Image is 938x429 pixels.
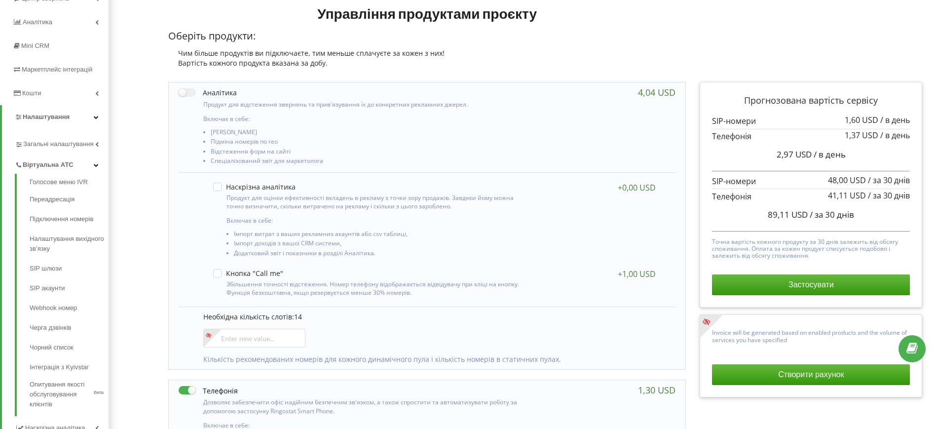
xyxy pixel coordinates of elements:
a: Чорний список [30,338,109,357]
span: 2,97 USD [777,149,812,160]
p: Точна вартість кожного продукту за 30 днів залежить від обсягу споживання. Оплата за кожен продук... [712,236,910,260]
a: Підключення номерів [30,209,109,229]
a: Переадресація [30,190,109,209]
a: Черга дзвінків [30,318,109,338]
input: Enter new value... [203,329,305,348]
span: 48,00 USD [828,175,866,186]
li: [PERSON_NAME] [211,129,526,138]
div: Чим більше продуктів ви підключаєте, тим меньше сплачуєте за кожен з них! [168,48,686,58]
li: Імпорт доходів з вашої CRM системи, [234,240,523,249]
label: Кнопка "Call me" [213,269,283,277]
a: Webhook номер [30,298,109,318]
div: 4,04 USD [638,87,675,97]
div: +1,00 USD [618,269,656,279]
a: SIP акаунти [30,278,109,298]
span: Налаштування [23,113,70,120]
li: Імпорт витрат з ваших рекламних акаунтів або csv таблиці, [234,231,523,240]
span: / в день [880,130,910,141]
span: / за 30 днів [810,209,854,220]
label: Аналітика [179,87,237,98]
div: +0,00 USD [618,183,656,193]
span: 89,11 USD [768,209,808,220]
p: Необхідна кількість слотів: [203,312,666,322]
span: 1,60 USD [845,115,878,125]
a: Голосове меню IVR [30,177,109,190]
a: Опитування якості обслуговування клієнтівBeta [30,377,109,409]
span: Загальні налаштування [23,139,93,149]
p: Кількість рекомендованих номерів для кожного динамічного пула і кількість номерів в статичних пулах. [203,354,666,364]
span: / в день [880,115,910,125]
h1: Управління продуктами проєкту [168,4,686,22]
span: / в день [814,149,846,160]
p: Телефонія [712,131,910,142]
li: Додатковий звіт і показники в розділі Аналітика. [234,250,523,259]
span: 1,37 USD [845,130,878,141]
p: Invoice will be generated based on enabled products and the volume of services you have specified [712,327,910,344]
a: Налаштування вихідного зв’язку [30,229,109,259]
p: Дозволяє забезпечити офіс надійним безпечним зв'язком, а також спростити та автоматизувати роботу... [203,398,526,415]
p: Продукт для оцінки ефективності вкладень в рекламу з точки зору продажів. Завдяки йому можна точн... [226,194,523,210]
span: / за 30 днів [868,190,910,201]
span: Аналiтика [23,18,52,26]
p: Включає в себе: [226,216,523,225]
div: 1,30 USD [638,385,675,395]
span: Mini CRM [21,42,49,49]
li: Спеціалізований звіт для маркетолога [211,157,526,167]
p: Включає в себе: [203,115,526,123]
p: SIP-номери [712,116,910,127]
p: Збільшення точності відстеження. Номер телефону відображається відвідувачу при кліці на кнопку. Ф... [226,280,523,297]
span: Маркетплейс інтеграцій [22,66,92,73]
a: Налаштування [2,105,109,129]
a: SIP шлюзи [30,259,109,278]
li: Відстеження форм на сайті [211,148,526,157]
a: Віртуальна АТС [15,153,109,174]
span: Кошти [22,89,41,97]
a: Інтеграція з Kyivstar [30,357,109,377]
div: Вартість кожного продукта вказана за добу. [168,58,686,68]
p: SIP-номери [712,176,910,187]
label: Наскрізна аналітика [213,183,296,191]
span: 14 [294,312,302,321]
span: 41,11 USD [828,190,866,201]
button: Застосувати [712,274,910,295]
span: Віртуальна АТС [23,160,74,170]
button: Створити рахунок [712,364,910,385]
label: Телефонія [179,385,238,395]
p: Продукт для відстеження звернень та прив'язування їх до конкретних рекламних джерел. [203,100,526,109]
a: Загальні налаштування [15,132,109,153]
p: Телефонія [712,191,910,202]
p: Прогнозована вартість сервісу [712,94,910,107]
span: / за 30 днів [868,175,910,186]
p: Оберіть продукти: [168,29,686,43]
li: Підміна номерів по гео [211,138,526,148]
